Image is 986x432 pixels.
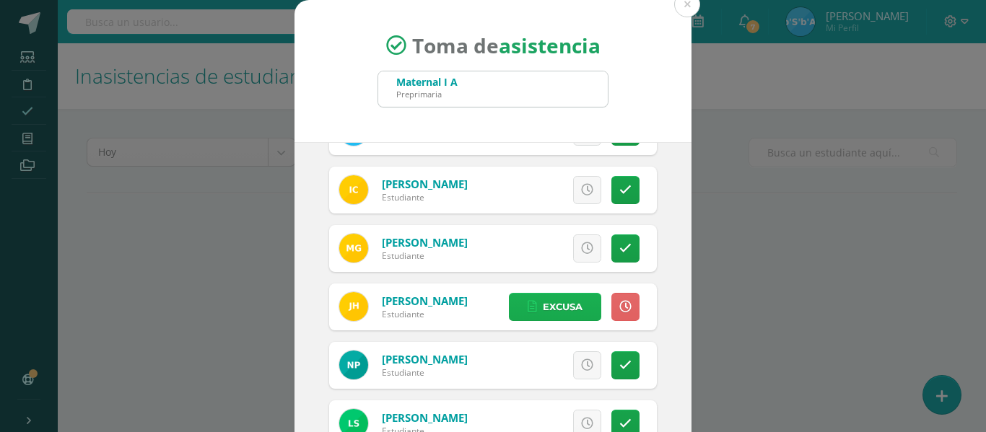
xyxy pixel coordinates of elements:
img: dd80ce59ba60e51bb6699d6689b5b346.png [339,351,368,379]
img: 4ed79930858c777b8b3c7a4317517d33.png [339,234,368,263]
a: Excusa [509,293,601,321]
div: Estudiante [382,250,468,262]
span: Excusa [543,294,583,320]
div: Preprimaria [396,89,458,100]
div: Estudiante [382,191,468,203]
img: fd3117e108ec092e5f82fe568a78d4e5.png [339,292,368,321]
span: Excusa [505,235,544,262]
a: [PERSON_NAME] [382,410,468,425]
a: [PERSON_NAME] [382,294,468,308]
div: Estudiante [382,308,468,320]
span: Excusa [505,352,544,379]
span: Excusa [505,177,544,203]
strong: asistencia [499,32,601,59]
input: Busca un grado o sección aquí... [378,71,608,107]
span: Toma de [412,32,601,59]
div: Maternal I A [396,75,458,89]
a: [PERSON_NAME] [382,235,468,250]
img: 2b04c8334ae702378ea21f6a5adf8111.png [339,175,368,204]
a: [PERSON_NAME] [382,352,468,366]
a: [PERSON_NAME] [382,177,468,191]
div: Estudiante [382,366,468,379]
